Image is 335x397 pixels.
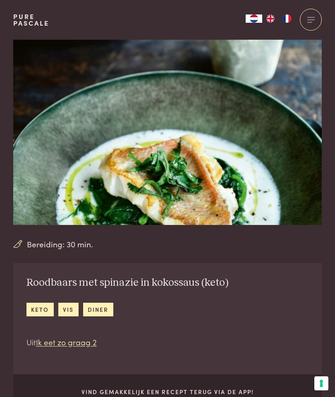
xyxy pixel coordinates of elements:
h2: Roodbaars met spinazie in kokossaus (keto) [26,276,229,289]
ul: Language list [262,14,295,23]
button: Uw voorkeuren voor toestemming voor trackingtechnologieën [314,376,328,390]
p: Uit [26,336,229,348]
a: PurePascale [13,13,49,26]
span: Bereiding: 30 min. [27,238,93,250]
a: EN [262,14,279,23]
img: Roodbaars met spinazie in kokossaus (keto) [13,40,322,225]
a: diner [83,303,113,316]
a: Ik eet zo graag 2 [36,336,97,347]
a: FR [279,14,295,23]
a: keto [26,303,54,316]
aside: Language selected: Nederlands [246,14,295,23]
a: NL [246,14,262,23]
p: Vind gemakkelijk een recept terug via de app! [26,387,309,396]
div: Language [246,14,262,23]
a: vis [58,303,79,316]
